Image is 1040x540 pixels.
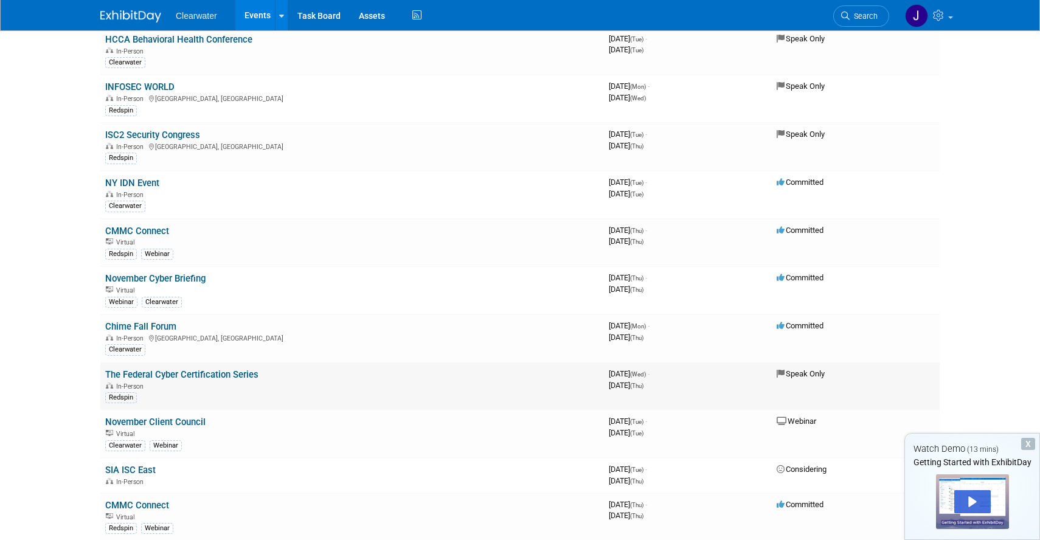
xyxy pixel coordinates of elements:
span: Speak Only [777,34,825,43]
span: (Thu) [630,513,643,519]
div: Redspin [105,105,137,116]
a: The Federal Cyber Certification Series [105,369,258,380]
span: [DATE] [609,500,647,509]
span: [DATE] [609,226,647,235]
img: Virtual Event [106,238,113,244]
span: - [645,178,647,187]
span: Search [850,12,878,21]
span: (Thu) [630,334,643,341]
img: Virtual Event [106,430,113,436]
span: [DATE] [609,81,650,91]
div: Clearwater [105,57,145,68]
span: - [645,34,647,43]
span: - [645,500,647,509]
div: Webinar [105,297,137,308]
span: (Thu) [630,238,643,245]
div: Clearwater [142,297,182,308]
span: - [648,369,650,378]
span: In-Person [116,143,147,151]
img: In-Person Event [106,478,113,484]
span: (Thu) [630,478,643,485]
span: - [645,465,647,474]
span: Virtual [116,238,138,246]
span: (Tue) [630,466,643,473]
span: In-Person [116,478,147,486]
div: Redspin [105,523,137,534]
img: Virtual Event [106,286,113,292]
span: [DATE] [609,465,647,474]
span: In-Person [116,334,147,342]
img: Virtual Event [106,513,113,519]
a: SIA ISC East [105,465,156,476]
span: In-Person [116,382,147,390]
img: In-Person Event [106,382,113,389]
div: Watch Demo [905,443,1039,455]
div: [GEOGRAPHIC_DATA], [GEOGRAPHIC_DATA] [105,333,599,342]
a: November Client Council [105,417,206,427]
span: Speak Only [777,81,825,91]
span: [DATE] [609,511,643,520]
span: Webinar [777,417,816,426]
a: Search [833,5,889,27]
div: Dismiss [1021,438,1035,450]
span: (Thu) [630,143,643,150]
div: Clearwater [105,344,145,355]
span: Considering [777,465,827,474]
div: Redspin [105,153,137,164]
span: (Thu) [630,502,643,508]
span: [DATE] [609,273,647,282]
span: Committed [777,321,823,330]
span: [DATE] [609,237,643,246]
span: (Wed) [630,371,646,378]
a: Chime Fall Forum [105,321,176,332]
a: November Cyber Briefing [105,273,206,284]
span: (Thu) [630,275,643,282]
span: [DATE] [609,130,647,139]
span: [DATE] [609,333,643,342]
span: [DATE] [609,381,643,390]
div: [GEOGRAPHIC_DATA], [GEOGRAPHIC_DATA] [105,141,599,151]
span: [DATE] [609,189,643,198]
span: (Thu) [630,227,643,234]
span: (Tue) [630,131,643,138]
span: [DATE] [609,285,643,294]
span: Committed [777,178,823,187]
span: [DATE] [609,178,647,187]
img: In-Person Event [106,95,113,101]
span: - [648,321,650,330]
a: HCCA Behavioral Health Conference [105,34,252,45]
img: In-Person Event [106,334,113,341]
img: ExhibitDay [100,10,161,22]
span: (Mon) [630,323,646,330]
a: ISC2 Security Congress [105,130,200,140]
div: Play [954,490,991,513]
span: (Tue) [630,430,643,437]
span: Speak Only [777,130,825,139]
span: Virtual [116,513,138,521]
span: - [645,226,647,235]
span: [DATE] [609,369,650,378]
img: In-Person Event [106,143,113,149]
span: [DATE] [609,141,643,150]
div: [GEOGRAPHIC_DATA], [GEOGRAPHIC_DATA] [105,93,599,103]
div: Redspin [105,249,137,260]
span: Speak Only [777,369,825,378]
span: Committed [777,500,823,509]
div: Webinar [141,523,173,534]
span: [DATE] [609,428,643,437]
span: In-Person [116,95,147,103]
span: In-Person [116,191,147,199]
span: [DATE] [609,321,650,330]
span: (Wed) [630,95,646,102]
img: In-Person Event [106,47,113,54]
span: - [648,81,650,91]
span: (Tue) [630,418,643,425]
span: Virtual [116,286,138,294]
span: Committed [777,226,823,235]
span: Committed [777,273,823,282]
span: Clearwater [176,11,217,21]
span: - [645,273,647,282]
span: (Tue) [630,36,643,43]
span: (Tue) [630,47,643,54]
img: In-Person Event [106,191,113,197]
